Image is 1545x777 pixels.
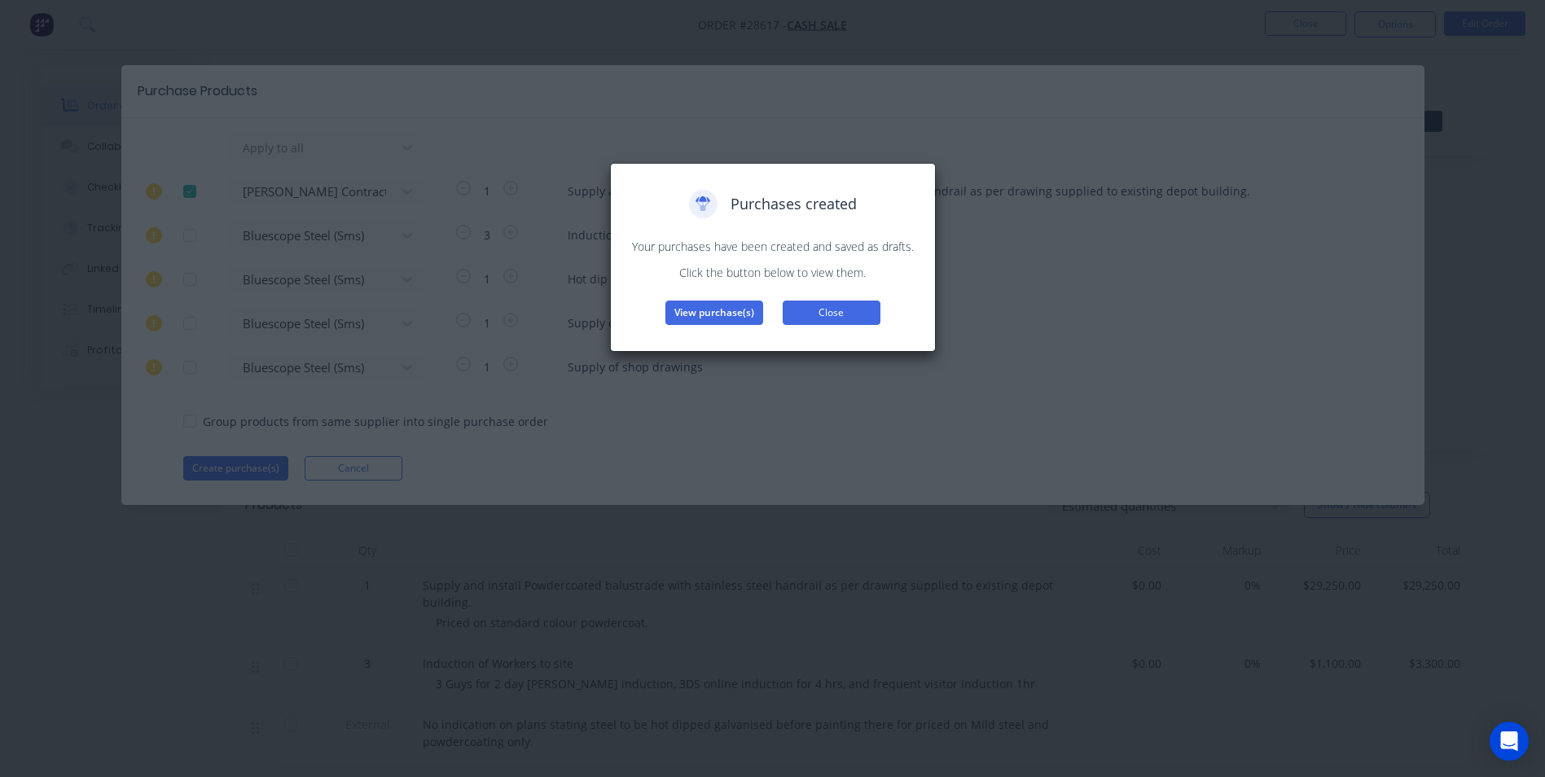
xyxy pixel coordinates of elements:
span: Purchases created [731,193,857,215]
div: Open Intercom Messenger [1490,722,1529,761]
p: Click the button below to view them. [627,264,919,281]
p: Your purchases have been created and saved as drafts. [627,238,919,255]
button: Close [783,301,880,325]
button: View purchase(s) [665,301,763,325]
